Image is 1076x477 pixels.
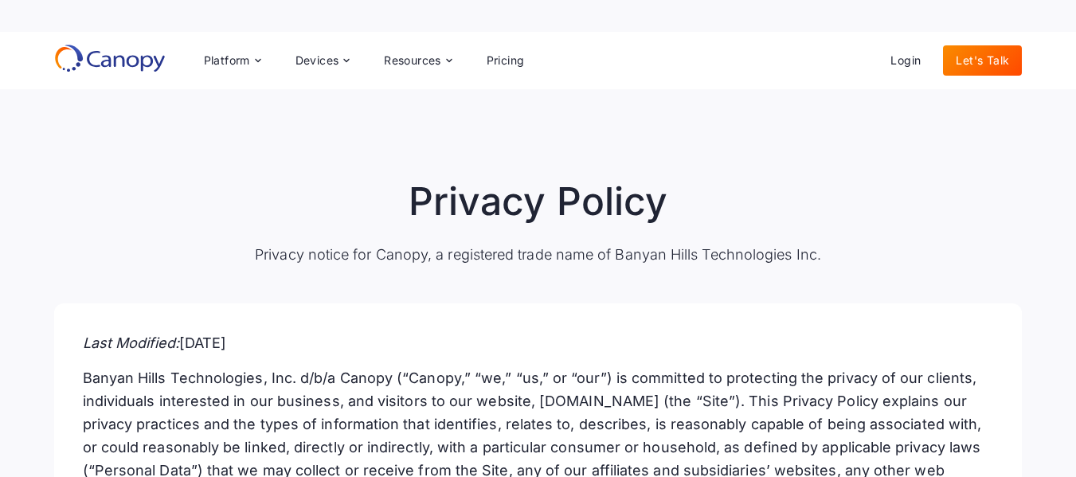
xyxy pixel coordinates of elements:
[204,55,250,66] div: Platform
[83,332,994,355] p: [DATE]
[54,178,1023,225] h1: Privacy Policy
[943,45,1022,76] a: Let's Talk
[295,55,339,66] div: Devices
[54,244,1023,265] div: Privacy notice for Canopy, a registered trade name of Banyan Hills Technologies Inc.
[384,55,441,66] div: Resources
[878,45,933,76] a: Login
[474,45,538,76] a: Pricing
[371,45,464,76] div: Resources
[191,45,273,76] div: Platform
[283,45,362,76] div: Devices
[83,334,179,351] em: Last Modified:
